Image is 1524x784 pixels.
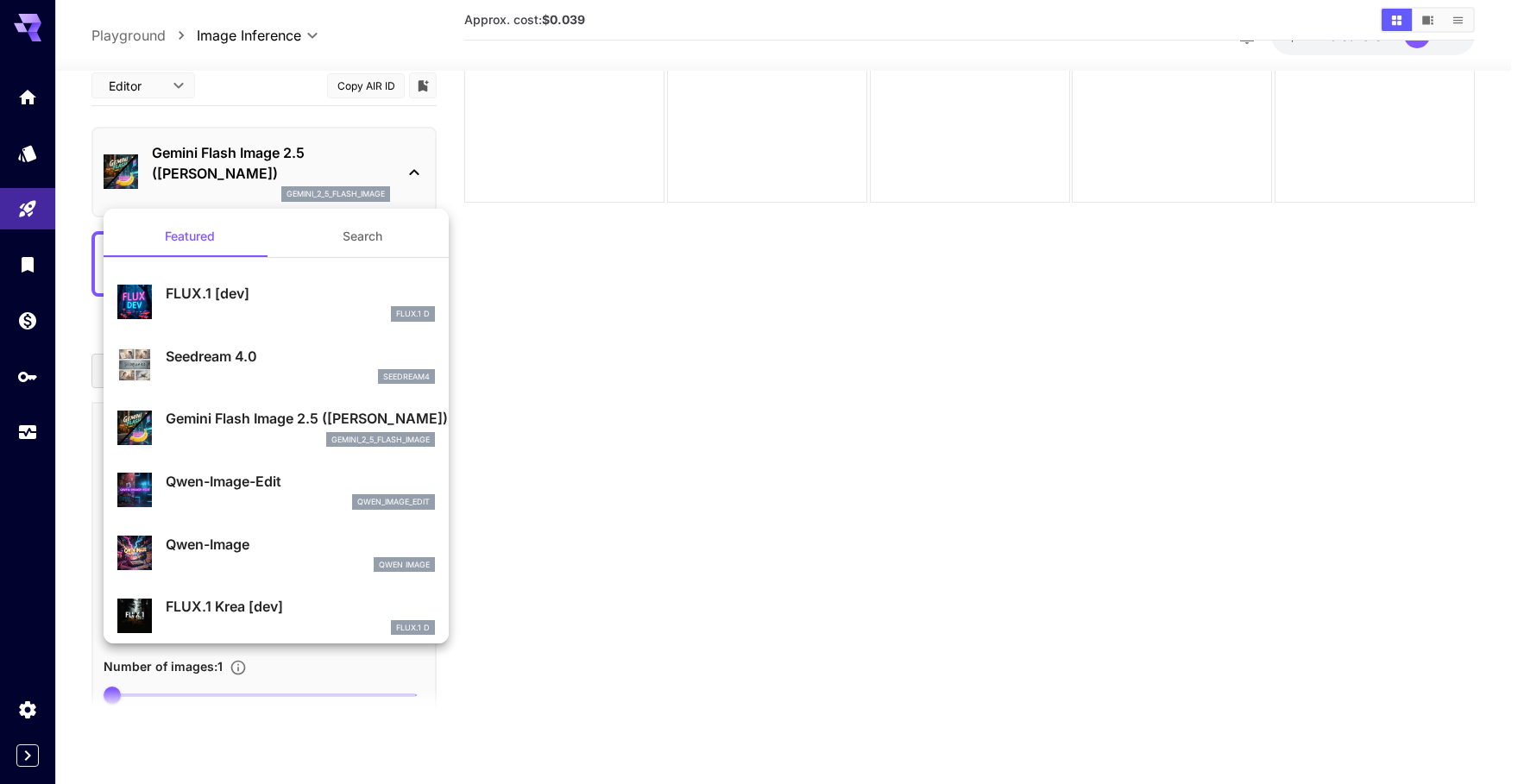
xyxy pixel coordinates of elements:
p: Qwen Image [379,559,430,571]
p: FLUX.1 Krea [dev] [166,596,435,617]
p: FLUX.1 D [396,622,430,634]
p: Qwen-Image [166,534,435,555]
p: qwen_image_edit [357,496,430,508]
button: Featured [104,216,276,257]
div: FLUX.1 Krea [dev]FLUX.1 D [117,589,435,642]
p: gemini_2_5_flash_image [331,434,430,446]
div: FLUX.1 [dev]FLUX.1 D [117,276,435,329]
div: Qwen-Image-Editqwen_image_edit [117,464,435,517]
div: Seedream 4.0seedream4 [117,339,435,392]
p: seedream4 [383,371,430,383]
p: Gemini Flash Image 2.5 ([PERSON_NAME]) [166,408,435,429]
p: FLUX.1 D [396,308,430,320]
p: Seedream 4.0 [166,346,435,367]
p: Qwen-Image-Edit [166,471,435,492]
div: Gemini Flash Image 2.5 ([PERSON_NAME])gemini_2_5_flash_image [117,401,435,454]
button: Search [276,216,449,257]
p: FLUX.1 [dev] [166,283,435,304]
div: Qwen-ImageQwen Image [117,527,435,580]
